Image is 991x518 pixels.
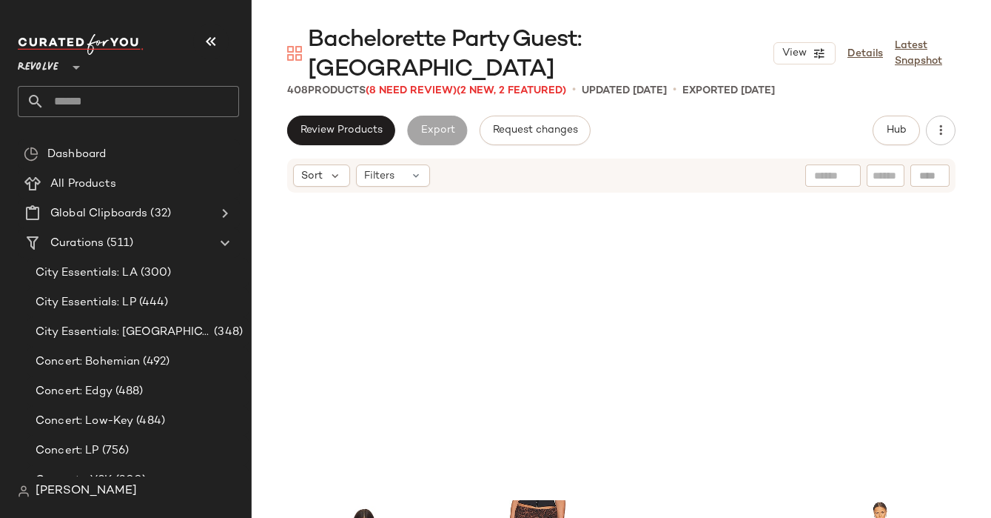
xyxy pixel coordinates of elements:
span: Request changes [492,124,578,136]
span: Dashboard [47,146,106,163]
span: (300) [112,472,147,489]
span: Concert: Edgy [36,383,112,400]
span: (2 New, 2 Featured) [457,85,566,96]
span: • [673,82,676,99]
p: updated [DATE] [582,83,667,99]
span: (511) [104,235,133,252]
img: cfy_white_logo.C9jOOHJF.svg [18,34,144,55]
span: • [572,82,576,99]
span: City Essentials: LA [36,265,138,282]
span: (488) [112,383,144,400]
a: Latest Snapshot [895,38,955,69]
span: (444) [136,294,169,311]
span: Concert: Low-Key [36,413,133,430]
span: (300) [138,265,172,282]
span: Global Clipboards [50,205,147,222]
span: Concert: Bohemian [36,353,140,371]
p: Exported [DATE] [682,83,775,99]
img: svg%3e [287,46,302,61]
div: Products [287,83,566,99]
span: 408 [287,85,308,96]
button: Review Products [287,116,395,145]
span: (32) [147,205,171,222]
span: (492) [140,353,169,371]
a: Details [847,46,883,62]
span: [PERSON_NAME] [36,482,137,500]
span: City Essentials: [GEOGRAPHIC_DATA] [36,324,211,341]
span: (484) [133,413,165,430]
span: (348) [211,324,243,341]
span: Sort [301,168,323,184]
span: Filters [364,168,394,184]
img: svg%3e [18,485,30,497]
span: Revolve [18,50,58,77]
button: View [773,42,836,64]
span: Concert: LP [36,442,99,459]
button: Hub [873,116,920,145]
span: View [782,47,807,59]
span: Hub [886,124,907,136]
button: Request changes [480,116,591,145]
img: svg%3e [24,147,38,162]
span: Bachelorette Party Guest: [GEOGRAPHIC_DATA] [308,25,773,84]
span: All Products [50,176,116,193]
span: Review Products [300,124,383,136]
span: (756) [99,442,130,459]
span: Curations [50,235,104,252]
span: Concerts: Y2K [36,472,112,489]
span: City Essentials: LP [36,294,136,311]
span: (8 Need Review) [366,85,457,96]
